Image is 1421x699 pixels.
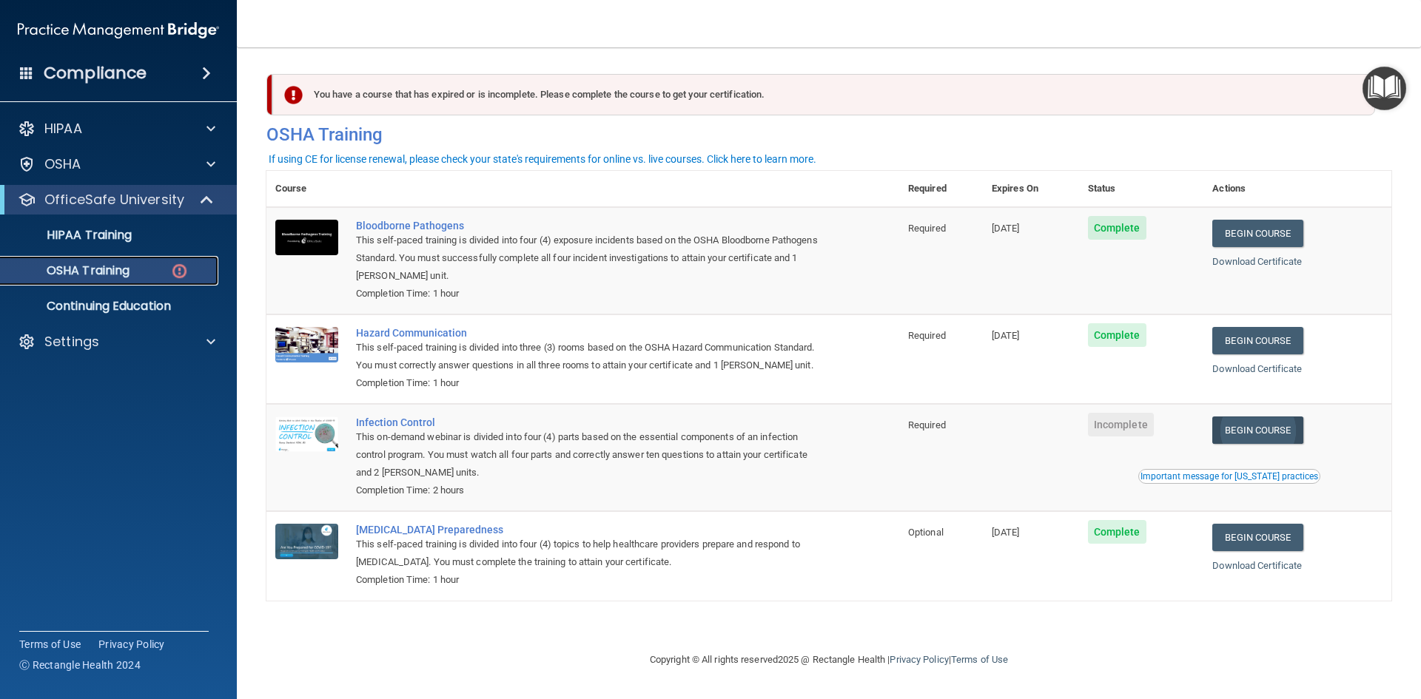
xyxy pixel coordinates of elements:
div: Completion Time: 1 hour [356,571,825,589]
a: Bloodborne Pathogens [356,220,825,232]
a: Settings [18,333,215,351]
h4: Compliance [44,63,147,84]
span: Required [908,223,946,234]
div: Completion Time: 1 hour [356,374,825,392]
div: Copyright © All rights reserved 2025 @ Rectangle Health | | [559,636,1099,683]
th: Required [899,171,983,207]
span: [DATE] [992,330,1020,341]
a: Begin Course [1212,220,1303,247]
span: Optional [908,527,944,538]
a: Terms of Use [951,654,1008,665]
h4: OSHA Training [266,124,1391,145]
a: Download Certificate [1212,363,1302,374]
div: This self-paced training is divided into three (3) rooms based on the OSHA Hazard Communication S... [356,339,825,374]
a: Privacy Policy [890,654,948,665]
div: This self-paced training is divided into four (4) exposure incidents based on the OSHA Bloodborne... [356,232,825,285]
th: Actions [1203,171,1391,207]
div: Completion Time: 2 hours [356,482,825,499]
span: Complete [1088,216,1146,240]
a: Begin Course [1212,416,1303,444]
p: Settings [44,333,99,351]
p: HIPAA [44,120,82,138]
a: Download Certificate [1212,256,1302,267]
span: [DATE] [992,223,1020,234]
div: This on-demand webinar is divided into four (4) parts based on the essential components of an inf... [356,428,825,482]
div: Completion Time: 1 hour [356,285,825,303]
p: OSHA Training [10,263,130,278]
span: Incomplete [1088,413,1154,436]
div: Important message for [US_STATE] practices [1141,472,1318,481]
a: Infection Control [356,416,825,428]
a: Download Certificate [1212,560,1302,571]
img: exclamation-circle-solid-danger.72ef9ffc.png [284,86,303,104]
a: Begin Course [1212,524,1303,551]
span: Complete [1088,520,1146,544]
a: Terms of Use [19,637,81,652]
th: Expires On [983,171,1079,207]
a: Begin Course [1212,327,1303,354]
a: [MEDICAL_DATA] Preparedness [356,524,825,536]
p: Continuing Education [10,299,212,314]
img: danger-circle.6113f641.png [170,262,189,280]
a: OSHA [18,155,215,173]
span: Required [908,419,946,430]
p: HIPAA Training [10,228,132,243]
div: This self-paced training is divided into four (4) topics to help healthcare providers prepare and... [356,536,825,571]
p: OfficeSafe University [44,191,184,209]
a: Privacy Policy [98,637,165,652]
span: [DATE] [992,527,1020,538]
div: If using CE for license renewal, please check your state's requirements for online vs. live cours... [269,154,816,164]
span: Complete [1088,323,1146,347]
img: PMB logo [18,16,219,45]
p: OSHA [44,155,81,173]
button: If using CE for license renewal, please check your state's requirements for online vs. live cours... [266,152,819,166]
button: Read this if you are a dental practitioner in the state of CA [1138,469,1320,484]
div: You have a course that has expired or is incomplete. Please complete the course to get your certi... [272,74,1375,115]
button: Open Resource Center [1363,67,1406,110]
th: Course [266,171,347,207]
a: OfficeSafe University [18,191,215,209]
span: Required [908,330,946,341]
span: Ⓒ Rectangle Health 2024 [19,658,141,672]
a: Hazard Communication [356,327,825,339]
th: Status [1079,171,1204,207]
a: HIPAA [18,120,215,138]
